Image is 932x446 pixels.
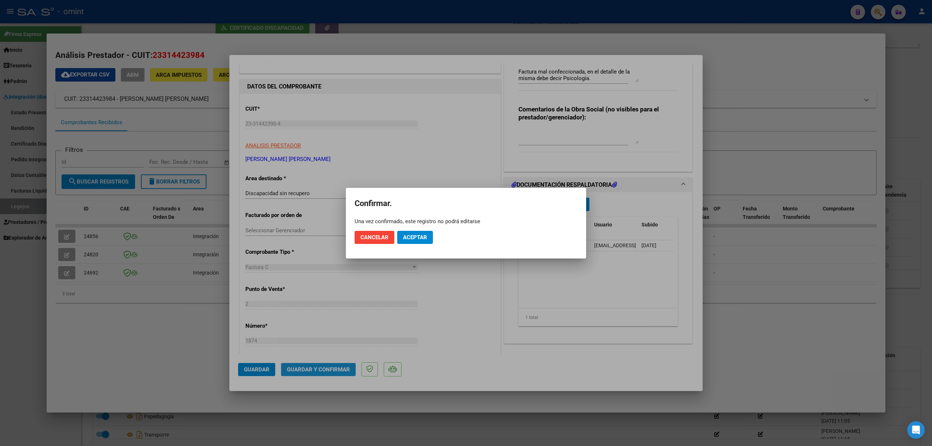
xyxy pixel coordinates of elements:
[907,421,925,439] div: Open Intercom Messenger
[397,231,433,244] button: Aceptar
[360,234,388,241] span: Cancelar
[355,231,394,244] button: Cancelar
[403,234,427,241] span: Aceptar
[355,197,577,210] h2: Confirmar.
[355,218,577,225] div: Una vez confirmado, este registro no podrá editarse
